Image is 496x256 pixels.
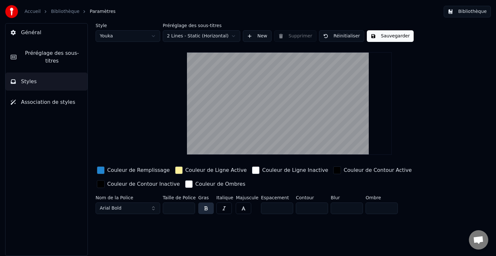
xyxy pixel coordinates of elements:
div: Couleur de Ligne Inactive [262,166,328,174]
button: Préréglage des sous-titres [5,44,88,70]
nav: breadcrumb [25,8,116,15]
button: Styles [5,73,88,91]
label: Style [96,23,160,28]
label: Blur [331,195,363,200]
label: Taille de Police [163,195,196,200]
span: Association de styles [21,98,75,106]
label: Gras [198,195,214,200]
label: Italique [216,195,233,200]
button: Réinitialiser [319,30,364,42]
button: Couleur de Contour Active [332,165,413,175]
span: Paramètres [90,8,116,15]
button: Sauvegarder [367,30,414,42]
button: Association de styles [5,93,88,111]
div: Couleur de Ombres [195,180,245,188]
div: Couleur de Contour Active [344,166,412,174]
div: Couleur de Contour Inactive [107,180,180,188]
label: Majuscule [236,195,258,200]
label: Espacement [261,195,293,200]
label: Préréglage des sous-titres [163,23,240,28]
button: Bibliothèque [444,6,491,17]
span: Styles [21,78,37,85]
span: Préréglage des sous-titres [22,49,82,65]
span: Général [21,29,41,36]
button: New [243,30,272,42]
div: Couleur de Remplissage [107,166,170,174]
button: Couleur de Ligne Inactive [251,165,329,175]
button: Couleur de Contour Inactive [96,179,181,189]
div: Couleur de Ligne Active [185,166,247,174]
label: Ombre [366,195,398,200]
a: Bibliothèque [51,8,79,15]
img: youka [5,5,18,18]
button: Couleur de Ombres [184,179,247,189]
a: Accueil [25,8,41,15]
button: Couleur de Ligne Active [174,165,248,175]
button: Couleur de Remplissage [96,165,171,175]
div: Ouvrir le chat [469,230,488,250]
label: Nom de la Police [96,195,160,200]
span: Arial Bold [100,205,121,212]
label: Contour [296,195,328,200]
button: Général [5,24,88,42]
